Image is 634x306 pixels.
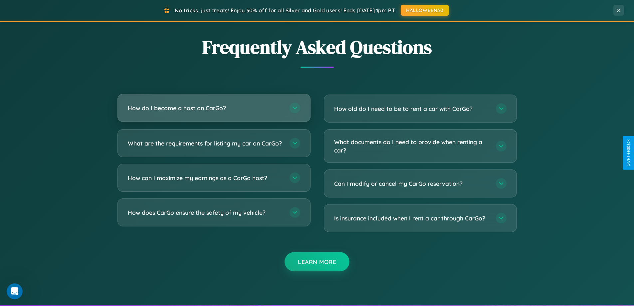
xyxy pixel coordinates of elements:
h3: How can I maximize my earnings as a CarGo host? [128,174,283,182]
button: Learn More [285,252,349,271]
span: No tricks, just treats! Enjoy 30% off for all Silver and Gold users! Ends [DATE] 1pm PT. [175,7,396,14]
h3: What documents do I need to provide when renting a car? [334,138,489,154]
h3: Can I modify or cancel my CarGo reservation? [334,179,489,188]
h3: Is insurance included when I rent a car through CarGo? [334,214,489,222]
h3: What are the requirements for listing my car on CarGo? [128,139,283,148]
div: Give Feedback [626,140,631,166]
button: HALLOWEEN30 [401,5,449,16]
h3: How old do I need to be to rent a car with CarGo? [334,105,489,113]
iframe: Intercom live chat [7,283,23,299]
h3: How do I become a host on CarGo? [128,104,283,112]
h2: Frequently Asked Questions [117,34,517,60]
h3: How does CarGo ensure the safety of my vehicle? [128,208,283,217]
